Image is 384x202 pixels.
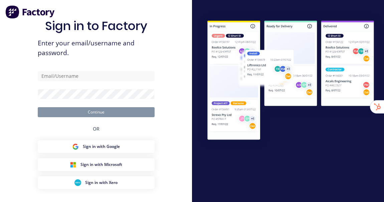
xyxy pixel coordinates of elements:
span: Sign in with Microsoft [80,162,122,168]
img: Factory [5,5,55,19]
button: Continue [38,107,155,117]
span: Sign in with Xero [85,180,118,186]
img: Xero Sign in [74,179,81,186]
h1: Sign in to Factory [45,19,147,33]
img: Google Sign in [72,143,79,150]
input: Email/Username [38,71,155,81]
button: Xero Sign inSign in with Xero [38,176,155,189]
div: OR [93,117,100,140]
img: Sign in [197,11,384,151]
img: Microsoft Sign in [70,161,76,168]
span: Enter your email/username and password. [38,38,155,58]
span: Sign in with Google [83,144,120,150]
button: Microsoft Sign inSign in with Microsoft [38,158,155,171]
button: Google Sign inSign in with Google [38,140,155,153]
